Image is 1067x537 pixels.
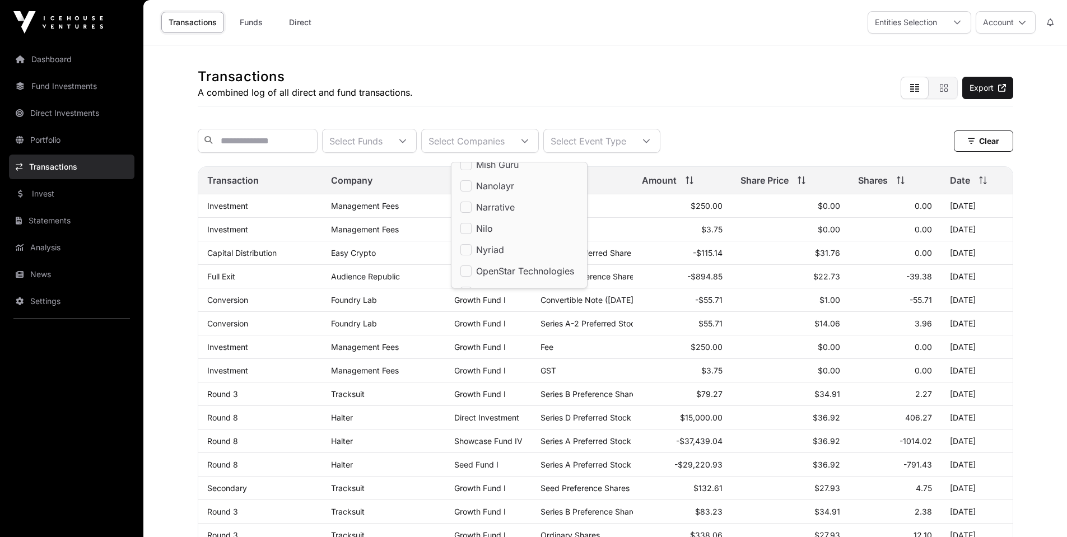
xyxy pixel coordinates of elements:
[207,295,248,305] a: Conversion
[633,335,731,359] td: $250.00
[903,460,932,469] span: -791.43
[962,77,1013,99] a: Export
[9,262,134,287] a: News
[941,477,1013,500] td: [DATE]
[207,507,238,516] a: Round 3
[813,413,840,422] span: $36.92
[161,12,224,33] a: Transactions
[9,101,134,125] a: Direct Investments
[541,436,631,446] span: Series A Preferred Stock
[541,366,556,375] span: GST
[13,11,103,34] img: Icehouse Ventures Logo
[331,483,365,493] a: Tracksuit
[915,201,932,211] span: 0.00
[454,366,506,375] a: Growth Fund I
[915,342,932,352] span: 0.00
[814,389,840,399] span: $34.91
[541,295,636,305] span: Convertible Note ([DATE])
[633,359,731,382] td: $3.75
[9,128,134,152] a: Portfolio
[915,225,932,234] span: 0.00
[633,288,731,312] td: -$55.71
[915,248,932,258] span: 0.00
[740,174,789,187] span: Share Price
[331,389,365,399] a: Tracksuit
[818,225,840,234] span: $0.00
[207,174,259,187] span: Transaction
[818,342,840,352] span: $0.00
[814,507,840,516] span: $34.91
[818,366,840,375] span: $0.00
[331,460,353,469] a: Halter
[915,319,932,328] span: 3.96
[633,218,731,241] td: $3.75
[941,406,1013,429] td: [DATE]
[454,176,585,196] li: Nanolayr
[819,295,840,305] span: $1.00
[633,382,731,406] td: $79.27
[941,453,1013,477] td: [DATE]
[916,483,932,493] span: 4.75
[331,319,377,328] a: Foundry Lab
[9,289,134,314] a: Settings
[454,342,506,352] a: Growth Fund I
[9,181,134,206] a: Invest
[541,507,640,516] span: Series B Preference Shares
[207,248,277,258] a: Capital Distribution
[454,295,506,305] a: Growth Fund I
[207,319,248,328] a: Conversion
[454,389,506,399] a: Growth Fund I
[941,288,1013,312] td: [DATE]
[941,194,1013,218] td: [DATE]
[9,235,134,260] a: Analysis
[633,429,731,453] td: -$37,439.04
[941,312,1013,335] td: [DATE]
[814,319,840,328] span: $14.06
[941,500,1013,524] td: [DATE]
[454,460,498,469] a: Seed Fund I
[818,201,840,211] span: $0.00
[941,382,1013,406] td: [DATE]
[1011,483,1067,537] iframe: Chat Widget
[198,86,413,99] p: A combined log of all direct and fund transactions.
[422,129,511,152] div: Select Companies
[454,218,585,239] li: Nilo
[541,342,553,352] span: Fee
[476,267,574,275] span: OpenStar Technologies
[633,265,731,288] td: -$894.85
[454,319,506,328] a: Growth Fund I
[915,389,932,399] span: 2.27
[207,366,248,375] a: Investment
[454,240,585,260] li: Nyriad
[813,460,840,469] span: $36.92
[454,261,585,281] li: OpenStar Technologies
[976,11,1036,34] button: Account
[941,241,1013,265] td: [DATE]
[476,181,514,190] span: Nanolayr
[941,265,1013,288] td: [DATE]
[454,483,506,493] a: Growth Fund I
[207,436,238,446] a: Round 8
[868,12,944,33] div: Entities Selection
[454,436,523,446] a: Showcase Fund IV
[207,460,238,469] a: Round 8
[229,12,273,33] a: Funds
[454,282,585,302] li: Parrot Analytics
[633,477,731,500] td: $132.61
[476,245,504,254] span: Nyriad
[9,47,134,72] a: Dashboard
[941,429,1013,453] td: [DATE]
[454,413,519,422] span: Direct Investment
[9,155,134,179] a: Transactions
[331,366,436,375] p: Management Fees
[331,436,353,446] a: Halter
[331,248,376,258] a: Easy Crypto
[858,174,888,187] span: Shares
[541,389,640,399] span: Series B Preference Shares
[544,129,633,152] div: Select Event Type
[9,74,134,99] a: Fund Investments
[454,197,585,217] li: Narrative
[905,413,932,422] span: 406.27
[633,406,731,429] td: $15,000.00
[633,312,731,335] td: $55.71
